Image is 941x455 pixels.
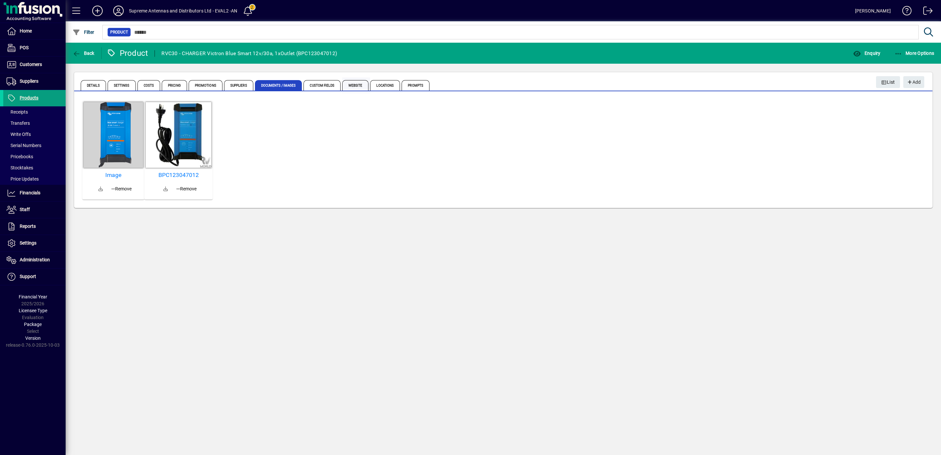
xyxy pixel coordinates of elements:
span: Customers [20,62,42,67]
a: Support [3,269,66,285]
a: Receipts [3,106,66,118]
span: Remove [176,185,197,192]
span: Remove [111,185,132,192]
a: Customers [3,56,66,73]
a: Image [85,172,142,179]
button: Add [903,76,924,88]
a: Home [3,23,66,39]
a: Serial Numbers [3,140,66,151]
span: Pricing [162,80,187,91]
span: Home [20,28,32,33]
span: Financials [20,190,40,195]
span: Serial Numbers [7,143,41,148]
span: Add [907,77,921,88]
span: List [881,77,895,88]
a: POS [3,40,66,56]
a: Suppliers [3,73,66,90]
div: [PERSON_NAME] [855,6,891,16]
span: Back [73,51,94,56]
a: Settings [3,235,66,251]
div: Product [107,48,148,58]
a: BPC123047012 [147,172,210,179]
span: Price Updates [7,176,39,182]
a: Download [158,181,174,197]
a: Stocktakes [3,162,66,173]
span: Reports [20,224,36,229]
a: Administration [3,252,66,268]
span: Version [25,336,41,341]
button: More Options [893,47,936,59]
div: RVC30 - CHARGER Victron Blue Smart 12v/30a, 1xOutlet (BPC123047012) [161,48,337,59]
a: Staff [3,202,66,218]
span: Financial Year [19,294,47,299]
span: Transfers [7,120,30,126]
span: Products [20,95,38,100]
a: Price Updates [3,173,66,184]
button: Filter [71,26,96,38]
span: Staff [20,207,30,212]
span: Documents / Images [255,80,302,91]
button: Remove [174,183,199,195]
a: Transfers [3,118,66,129]
button: List [876,76,900,88]
span: Licensee Type [19,308,47,313]
a: Pricebooks [3,151,66,162]
span: Costs [137,80,160,91]
button: Add [87,5,108,17]
span: Product [110,29,128,35]
span: Stocktakes [7,165,33,170]
span: Filter [73,30,94,35]
app-page-header-button: Back [66,47,102,59]
span: Pricebooks [7,154,33,159]
button: Enquiry [851,47,882,59]
span: Settings [20,240,36,246]
span: Settings [108,80,136,91]
span: More Options [894,51,934,56]
span: Locations [370,80,400,91]
span: Enquiry [853,51,880,56]
span: Suppliers [20,78,38,84]
a: Reports [3,218,66,235]
span: POS [20,45,29,50]
span: Write Offs [7,132,31,137]
a: Knowledge Base [897,1,912,23]
a: Financials [3,185,66,201]
span: Details [81,80,106,91]
span: Package [24,322,42,327]
span: Custom Fields [303,80,340,91]
a: Logout [918,1,933,23]
span: Promotions [189,80,222,91]
span: Website [342,80,369,91]
span: Support [20,274,36,279]
span: Receipts [7,109,28,115]
span: Prompts [402,80,429,91]
button: Profile [108,5,129,17]
a: Write Offs [3,129,66,140]
a: Download [93,181,109,197]
span: Administration [20,257,50,262]
button: Back [71,47,96,59]
button: Remove [109,183,134,195]
span: Suppliers [224,80,253,91]
div: Supreme Antennas and Distributors Ltd - EVAL2 -AN [129,6,238,16]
